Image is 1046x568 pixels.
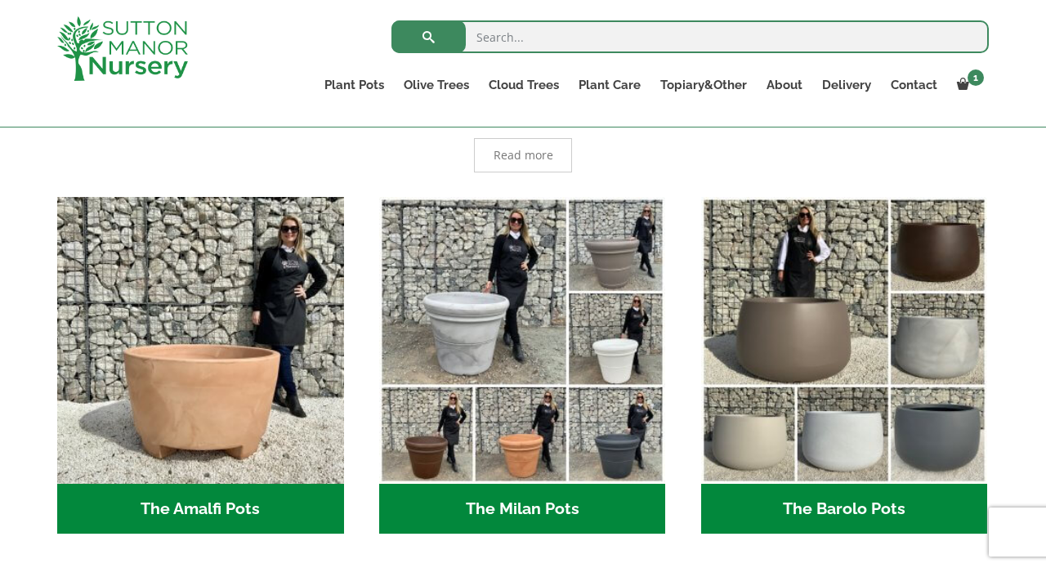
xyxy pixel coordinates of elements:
[494,150,553,161] span: Read more
[57,484,344,534] h2: The Amalfi Pots
[57,197,344,484] img: The Amalfi Pots
[315,74,394,96] a: Plant Pots
[812,74,881,96] a: Delivery
[650,74,757,96] a: Topiary&Other
[569,74,650,96] a: Plant Care
[57,197,344,534] a: Visit product category The Amalfi Pots
[394,74,479,96] a: Olive Trees
[479,74,569,96] a: Cloud Trees
[701,484,988,534] h2: The Barolo Pots
[57,16,188,81] img: logo
[379,197,666,484] img: The Milan Pots
[947,74,989,96] a: 1
[701,197,988,534] a: Visit product category The Barolo Pots
[881,74,947,96] a: Contact
[757,74,812,96] a: About
[968,69,984,86] span: 1
[701,197,988,484] img: The Barolo Pots
[379,484,666,534] h2: The Milan Pots
[391,20,989,53] input: Search...
[379,197,666,534] a: Visit product category The Milan Pots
